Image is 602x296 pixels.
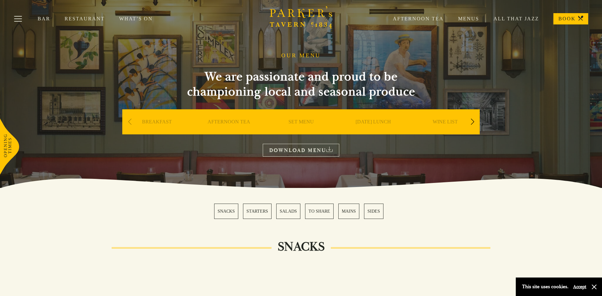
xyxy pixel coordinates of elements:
button: Accept [573,284,586,290]
h1: OUR MENU [281,52,321,59]
h2: SNACKS [272,239,331,254]
a: 2 / 6 [243,204,272,219]
a: 6 / 6 [364,204,383,219]
div: 2 / 9 [194,109,263,153]
button: Close and accept [591,284,597,290]
div: 5 / 9 [411,109,480,153]
a: BREAKFAST [142,119,172,144]
a: SET MENU [288,119,314,144]
a: 1 / 6 [214,204,238,219]
a: WINE LIST [433,119,458,144]
p: This site uses cookies. [522,282,568,291]
div: 3 / 9 [267,109,335,153]
a: 3 / 6 [276,204,300,219]
a: [DATE] LUNCH [356,119,391,144]
div: Next slide [468,115,477,129]
a: 4 / 6 [305,204,334,219]
a: DOWNLOAD MENU [263,144,339,157]
a: AFTERNOON TEA [208,119,250,144]
div: 1 / 9 [122,109,191,153]
div: 4 / 9 [339,109,408,153]
div: Previous slide [125,115,134,129]
a: 5 / 6 [338,204,359,219]
h2: We are passionate and proud to be championing local and seasonal produce [176,69,426,99]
